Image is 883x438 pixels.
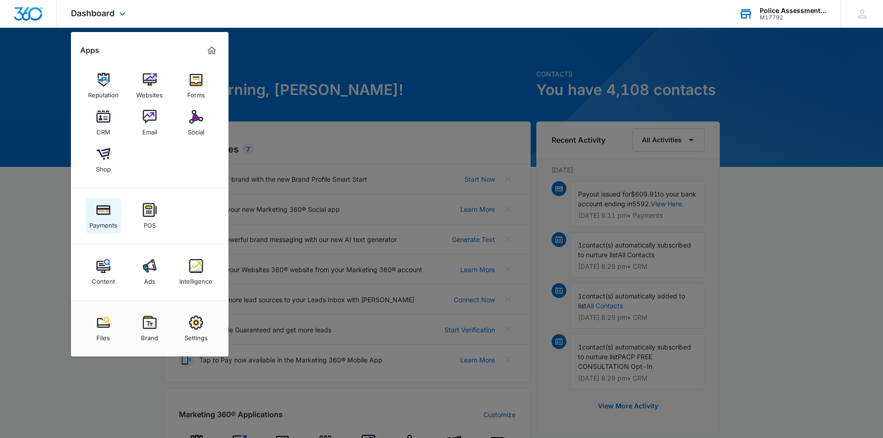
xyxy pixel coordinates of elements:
[188,124,204,136] div: Social
[144,273,155,285] div: Ads
[86,198,121,234] a: Payments
[178,68,214,103] a: Forms
[92,273,115,285] div: Content
[187,87,205,99] div: Forms
[178,105,214,140] a: Social
[88,87,119,99] div: Reputation
[86,254,121,290] a: Content
[178,311,214,346] a: Settings
[132,68,167,103] a: Websites
[179,273,212,285] div: Intelligence
[142,124,157,136] div: Email
[132,105,167,140] a: Email
[71,8,114,18] span: Dashboard
[132,198,167,234] a: POS
[86,311,121,346] a: Files
[178,254,214,290] a: Intelligence
[96,330,110,342] div: Files
[86,105,121,140] a: CRM
[96,161,111,173] div: Shop
[96,124,110,136] div: CRM
[144,217,156,229] div: POS
[204,43,219,58] a: Marketing 360® Dashboard
[136,87,163,99] div: Websites
[760,7,827,14] div: account name
[86,142,121,178] a: Shop
[89,217,117,229] div: Payments
[184,330,208,342] div: Settings
[132,254,167,290] a: Ads
[86,68,121,103] a: Reputation
[760,14,827,21] div: account id
[132,311,167,346] a: Brand
[80,46,99,55] h2: Apps
[141,330,158,342] div: Brand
